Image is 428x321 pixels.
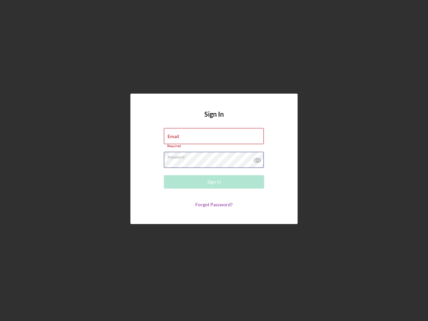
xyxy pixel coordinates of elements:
label: Email [168,134,179,139]
label: Password [168,152,264,159]
h4: Sign In [204,110,224,128]
button: Sign In [164,175,264,189]
a: Forgot Password? [195,202,233,207]
div: Required [164,144,264,148]
div: Sign In [207,175,221,189]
